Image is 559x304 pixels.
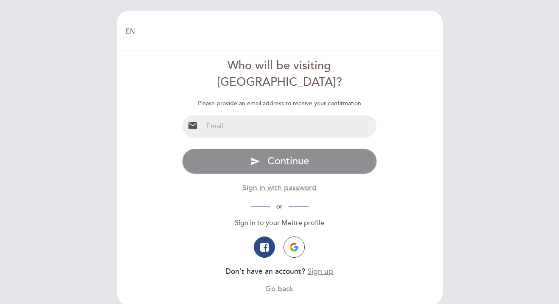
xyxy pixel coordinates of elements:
i: send [250,156,260,166]
img: icon-google.png [290,243,298,251]
button: Go back [265,284,293,294]
div: Who will be visiting [GEOGRAPHIC_DATA]? [182,58,377,91]
span: Continue [267,155,309,167]
button: Sign up [307,266,333,277]
button: Sign in with password [242,183,317,193]
span: Don’t have an account? [225,267,305,276]
span: or [270,203,289,210]
i: email [188,121,198,131]
div: Sign in to your Meitre profile [182,218,377,228]
button: send Continue [182,149,377,174]
div: Please provide an email address to receive your confirmation [182,99,377,108]
input: Email [203,115,376,138]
